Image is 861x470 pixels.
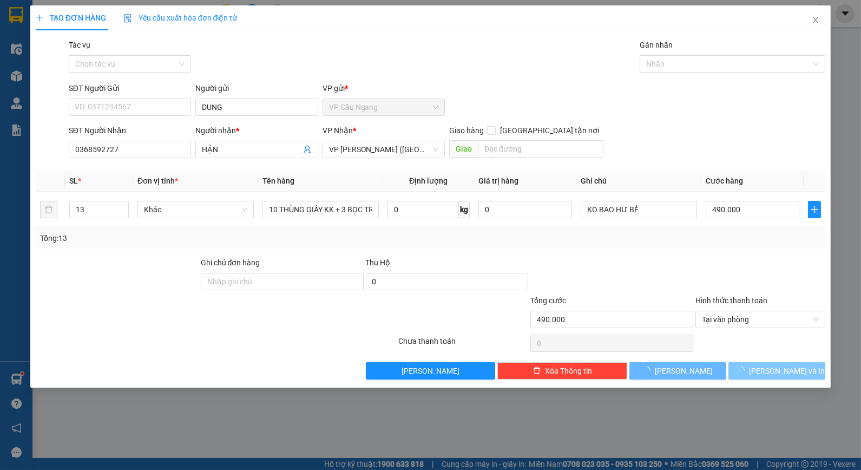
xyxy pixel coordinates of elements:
[497,362,627,380] button: deleteXóa Thông tin
[581,201,697,218] input: Ghi Chú
[195,82,318,94] div: Người gửi
[533,367,541,375] span: delete
[808,201,821,218] button: plus
[749,365,825,377] span: [PERSON_NAME] và In
[706,177,743,185] span: Cước hàng
[36,14,106,22] span: TẠO ĐƠN HÀNG
[366,258,391,267] span: Thu Hộ
[262,201,379,218] input: VD: Bàn, Ghế
[40,232,333,244] div: Tổng: 13
[728,362,825,380] button: [PERSON_NAME] và In
[478,140,603,158] input: Dọc đường
[323,82,445,94] div: VP gửi
[144,201,247,218] span: Khác
[398,335,530,354] div: Chưa thanh toán
[800,5,831,36] button: Close
[695,296,767,305] label: Hình thức thanh toán
[449,140,478,158] span: Giao
[449,126,484,135] span: Giao hàng
[643,367,655,374] span: loading
[478,201,572,218] input: 0
[459,201,470,218] span: kg
[478,177,518,185] span: Giá trị hàng
[402,365,459,377] span: [PERSON_NAME]
[702,311,819,328] span: Tại văn phòng
[123,14,132,23] img: icon
[36,14,43,22] span: plus
[69,41,90,49] label: Tác vụ
[201,273,364,290] input: Ghi chú đơn hàng
[811,16,820,24] span: close
[195,125,318,136] div: Người nhận
[69,125,191,136] div: SĐT Người Nhận
[576,171,701,192] th: Ghi chú
[329,141,438,158] span: VP Trần Phú (Hàng)
[496,125,603,136] span: [GEOGRAPHIC_DATA] tận nơi
[366,362,496,380] button: [PERSON_NAME]
[545,365,592,377] span: Xóa Thông tin
[655,365,713,377] span: [PERSON_NAME]
[262,177,294,185] span: Tên hàng
[303,145,312,154] span: user-add
[69,177,78,185] span: SL
[409,177,448,185] span: Định lượng
[809,205,820,214] span: plus
[201,258,260,267] label: Ghi chú đơn hàng
[323,126,353,135] span: VP Nhận
[530,296,566,305] span: Tổng cước
[123,14,238,22] span: Yêu cầu xuất hóa đơn điện tử
[137,177,178,185] span: Đơn vị tính
[329,99,438,115] span: VP Cầu Ngang
[737,367,749,374] span: loading
[69,82,191,94] div: SĐT Người Gửi
[40,201,57,218] button: delete
[629,362,726,380] button: [PERSON_NAME]
[640,41,673,49] label: Gán nhãn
